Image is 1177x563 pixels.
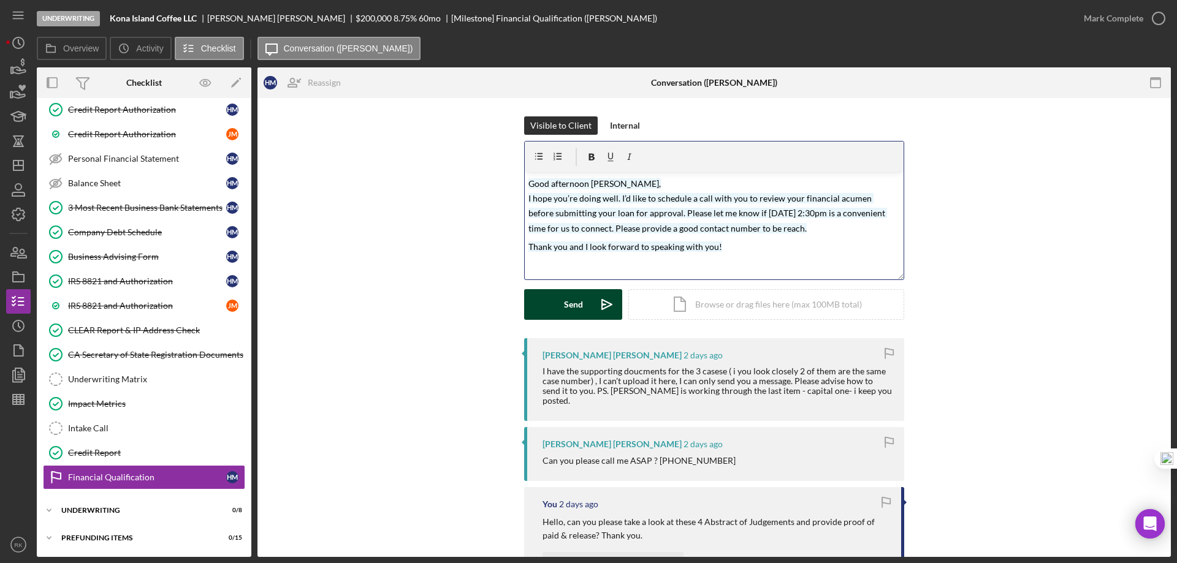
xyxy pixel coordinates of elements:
[68,276,226,286] div: IRS 8821 and Authorization
[68,203,226,213] div: 3 Most Recent Business Bank Statements
[207,13,356,23] div: [PERSON_NAME] [PERSON_NAME]
[543,499,557,509] div: You
[43,97,245,122] a: Credit Report AuthorizationHM
[110,37,171,60] button: Activity
[68,325,245,335] div: CLEAR Report & IP Address Check
[226,128,238,140] div: J M
[394,13,417,23] div: 8.75 %
[419,13,441,23] div: 60 mo
[68,448,245,458] div: Credit Report
[43,244,245,269] a: Business Advising FormHM
[684,350,723,360] time: 2025-10-08 18:28
[451,13,657,23] div: [Milestone] Financial Qualification ([PERSON_NAME])
[43,122,245,146] a: Credit Report AuthorizationJM
[43,146,245,171] a: Personal Financial StatementHM
[37,11,100,26] div: Underwriting
[524,116,598,135] button: Visible to Client
[136,43,163,53] label: Activity
[530,116,592,135] div: Visible to Client
[68,301,226,311] div: IRS 8821 and Authorization
[68,252,226,262] div: Business Advising Form
[226,251,238,263] div: H M
[14,542,23,548] text: RK
[43,465,245,489] a: Financial QualificationHM
[68,129,226,139] div: Credit Report Authorization
[226,275,238,287] div: H M
[43,342,245,367] a: CA Secretary of State Registration Documents
[220,534,242,542] div: 0 / 15
[68,178,226,188] div: Balance Sheet
[356,13,392,23] span: $200,000
[1084,6,1143,31] div: Mark Complete
[528,178,887,233] mark: Good afternoon [PERSON_NAME], I hope you’re doing well. I’d like to schedule a call with you to r...
[43,171,245,195] a: Balance SheetHM
[61,507,211,514] div: Underwriting
[43,391,245,416] a: Impact Metrics
[68,154,226,164] div: Personal Financial Statement
[43,367,245,391] a: Underwriting Matrix
[684,439,723,449] time: 2025-10-08 17:26
[6,532,31,557] button: RK
[226,153,238,165] div: H M
[651,78,777,88] div: Conversation ([PERSON_NAME])
[126,78,162,88] div: Checklist
[1135,509,1165,538] div: Open Intercom Messenger
[524,289,622,320] button: Send
[1072,6,1171,31] button: Mark Complete
[43,269,245,293] a: IRS 8821 and AuthorizationHM
[110,13,197,23] b: Kona Island Coffee LLC
[543,456,736,466] div: Can you please call me ASAP ? [PHONE_NUMBER]
[264,76,277,89] div: H M
[284,43,413,53] label: Conversation ([PERSON_NAME])
[610,116,640,135] div: Internal
[226,226,238,238] div: H M
[68,472,226,482] div: Financial Qualification
[43,440,245,465] a: Credit Report
[68,374,245,384] div: Underwriting Matrix
[63,43,99,53] label: Overview
[226,471,238,483] div: H M
[175,37,244,60] button: Checklist
[257,70,353,95] button: HMReassign
[43,416,245,440] a: Intake Call
[43,195,245,220] a: 3 Most Recent Business Bank StatementsHM
[257,37,421,60] button: Conversation ([PERSON_NAME])
[543,515,889,543] p: Hello, can you please take a look at these 4 Abstract of Judgements and provide proof of paid & r...
[68,105,226,115] div: Credit Report Authorization
[43,293,245,318] a: IRS 8821 and AuthorizationJM
[1160,452,1173,465] img: one_i.png
[226,104,238,116] div: H M
[68,399,245,409] div: Impact Metrics
[61,534,211,542] div: Prefunding Items
[543,366,892,406] div: I have the supporting doucments for the 3 casese ( i you look closely 2 of them are the same case...
[528,241,722,252] mark: Thank you and I look forward to speaking with you!
[604,116,646,135] button: Internal
[308,70,341,95] div: Reassign
[43,318,245,342] a: CLEAR Report & IP Address Check
[226,300,238,312] div: J M
[43,220,245,244] a: Company Debt ScheduleHM
[68,423,245,433] div: Intake Call
[543,350,682,360] div: [PERSON_NAME] [PERSON_NAME]
[226,202,238,214] div: H M
[201,43,236,53] label: Checklist
[37,37,107,60] button: Overview
[226,177,238,189] div: H M
[68,227,226,237] div: Company Debt Schedule
[543,439,682,449] div: [PERSON_NAME] [PERSON_NAME]
[68,350,245,360] div: CA Secretary of State Registration Documents
[220,507,242,514] div: 0 / 8
[564,289,583,320] div: Send
[559,499,598,509] time: 2025-10-08 16:36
